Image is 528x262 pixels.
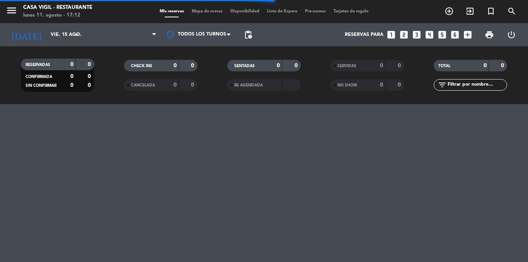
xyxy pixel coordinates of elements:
strong: 0 [380,82,383,88]
strong: 0 [295,63,299,68]
span: print [485,30,494,39]
span: CONFIRMADA [26,75,52,79]
span: SENTADAS [234,64,255,68]
i: turned_in_not [486,7,496,16]
i: arrow_drop_down [72,30,81,39]
span: Lista de Espera [263,9,301,14]
i: search [507,7,516,16]
span: NO SHOW [337,83,357,87]
span: Mis reservas [156,9,188,14]
i: power_settings_new [507,30,516,39]
div: LOG OUT [500,23,522,46]
strong: 0 [70,74,73,79]
strong: 0 [88,62,92,67]
button: menu [6,5,17,19]
span: pending_actions [244,30,253,39]
span: TOTAL [438,64,450,68]
div: lunes 11. agosto - 17:12 [23,12,92,19]
strong: 0 [88,74,92,79]
strong: 0 [191,82,196,88]
strong: 0 [398,82,402,88]
i: [DATE] [6,26,47,43]
strong: 0 [380,63,383,68]
strong: 0 [88,83,92,88]
i: looks_5 [437,30,447,40]
strong: 0 [501,63,506,68]
strong: 0 [277,63,280,68]
i: looks_4 [424,30,434,40]
span: Mapa de mesas [188,9,227,14]
i: looks_6 [450,30,460,40]
i: filter_list [438,80,447,90]
strong: 0 [174,63,177,68]
strong: 0 [191,63,196,68]
span: Pre-acceso [301,9,330,14]
span: Reservas para [345,32,383,37]
i: exit_to_app [465,7,475,16]
strong: 0 [70,62,73,67]
i: add_circle_outline [445,7,454,16]
span: SERVIDAS [337,64,356,68]
strong: 0 [174,82,177,88]
span: RESERVADAS [26,63,50,67]
i: looks_one [386,30,396,40]
i: looks_two [399,30,409,40]
i: add_box [463,30,473,40]
input: Filtrar por nombre... [447,81,507,89]
span: Disponibilidad [227,9,263,14]
strong: 0 [484,63,487,68]
span: CHECK INS [131,64,152,68]
span: Tarjetas de regalo [330,9,373,14]
span: RE AGENDADA [234,83,263,87]
strong: 0 [398,63,402,68]
strong: 0 [70,83,73,88]
span: SIN CONFIRMAR [26,84,56,88]
i: looks_3 [412,30,422,40]
span: CANCELADA [131,83,155,87]
div: Casa Vigil - Restaurante [23,4,92,12]
i: menu [6,5,17,16]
